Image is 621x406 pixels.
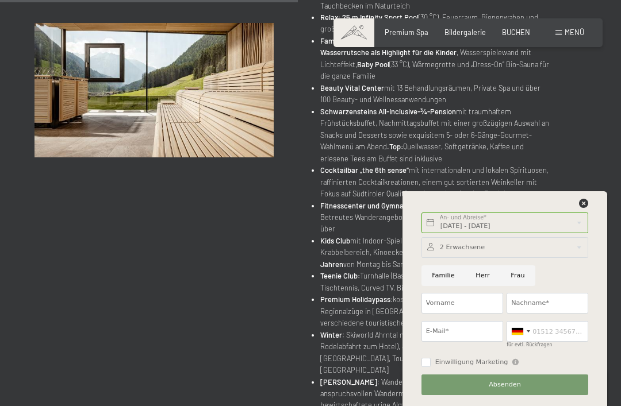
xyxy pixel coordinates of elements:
li: mit internationalen und lokalen Spirituosen, raffinierten Cocktailkreationen, einem gut sortierte... [320,164,550,199]
strong: Premium Holidaypass: [320,295,393,304]
li: mit Panoramablick. Betreutes Wanderangebot, Aktiv- und Vitalprogramm das ganze Jahr über [320,200,550,235]
span: Einwilligung Marketing [435,358,508,367]
li: Turnhalle (Basketball, Fußball), Tischfußball, Airhockey, Tischtennis, Curved TV, Billard [320,270,550,293]
label: für evtl. Rückfragen [507,342,552,347]
strong: Beauty Vital Center [320,83,384,92]
strong: Family: Neuer 25 m Pool [320,36,400,45]
strong: Teenie Club: [320,271,360,280]
strong: Relax: 25 m Infinity Sport Pool [320,13,419,22]
span: Absenden [489,380,521,389]
li: kostenlose Nutzung der [PERSON_NAME] und Regionalzüge in [GEOGRAPHIC_DATA] und Vergünstigungen fü... [320,293,550,328]
li: mit Indoor-Spielplatz, Kletterturm, Rutschen, Baby-Krabbelbereich, Kinoecke, Bällebad und von Mon... [320,235,550,270]
strong: Top: [389,142,403,151]
strong: Betreuung für Kinder ab 3 Jahren [320,248,532,268]
strong: [PERSON_NAME] [320,377,377,386]
button: Absenden [421,374,588,395]
strong: Winter [320,330,342,339]
li: : Skiworld Ahrntal mit 73 Pistenkilometer (mit Ski und Rodelabfahrt zum Hotel), Schneeschuhwander... [320,329,550,376]
strong: Fitnesscenter und Gymnastikraum auf 2 Etagen [320,201,477,210]
strong: Cocktailbar „the 6th sense“ [320,165,409,175]
span: Menü [565,28,584,37]
li: mit 13 Behandlungsräumen, Private Spa und über 100 Beauty- und Wellnessanwendungen [320,82,550,106]
a: BUCHEN [502,28,530,37]
div: Germany (Deutschland): +49 [507,322,534,341]
strong: Schwarzensteins All-Inclusive-¾-Pension [320,107,456,116]
img: Just Relax // 5=4 [34,23,274,157]
strong: Baby Pool [357,60,389,69]
a: Bildergalerie [444,28,486,37]
li: mit traumhaftem Frühstücksbuffet, Nachmittagsbuffet mit einer großzügigen Auswahl an Snacks und D... [320,106,550,164]
a: Premium Spa [385,28,428,37]
li: (31 °C) in- und outdoor, , Wasserspielewand mit Lichteffekt, (33 °C), Wärmegrotte und „Dress-On“ ... [320,35,550,82]
strong: Kids Club [320,236,350,245]
li: (30 °C), Feuerraum, Bienenwaben und große [GEOGRAPHIC_DATA] [320,11,550,35]
input: 01512 3456789 [507,321,588,342]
